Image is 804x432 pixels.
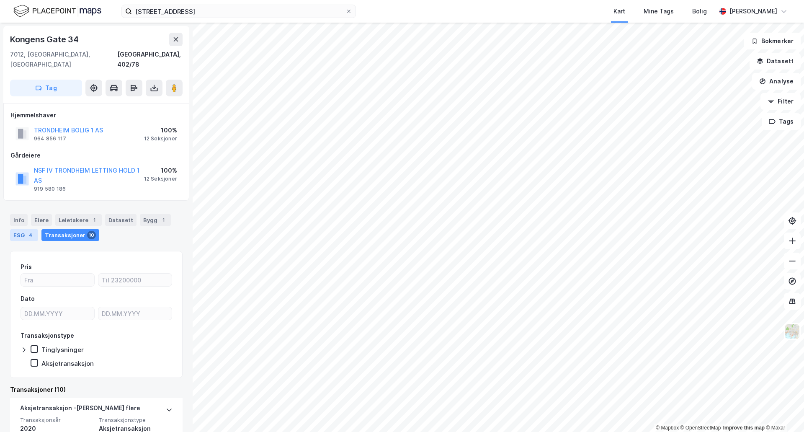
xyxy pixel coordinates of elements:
[21,307,94,320] input: DD.MM.YYYY
[99,416,173,424] span: Transaksjonstype
[10,214,28,226] div: Info
[10,110,182,120] div: Hjemmelshaver
[159,216,167,224] div: 1
[784,323,800,339] img: Z
[752,73,801,90] button: Analyse
[20,403,140,416] div: Aksjetransaksjon - [PERSON_NAME] flere
[10,150,182,160] div: Gårdeiere
[98,274,172,286] input: Til 23200000
[41,229,99,241] div: Transaksjoner
[87,231,96,239] div: 10
[680,425,721,431] a: OpenStreetMap
[10,80,82,96] button: Tag
[31,214,52,226] div: Eiere
[55,214,102,226] div: Leietakere
[26,231,35,239] div: 4
[656,425,679,431] a: Mapbox
[98,307,172,320] input: DD.MM.YYYY
[750,53,801,70] button: Datasett
[13,4,101,18] img: logo.f888ab2527a4732fd821a326f86c7f29.svg
[105,214,137,226] div: Datasett
[117,49,183,70] div: [GEOGRAPHIC_DATA], 402/78
[144,135,177,142] div: 12 Seksjoner
[762,392,804,432] iframe: Chat Widget
[21,274,94,286] input: Fra
[644,6,674,16] div: Mine Tags
[762,392,804,432] div: Kontrollprogram for chat
[140,214,171,226] div: Bygg
[41,346,84,354] div: Tinglysninger
[144,125,177,135] div: 100%
[34,135,66,142] div: 964 856 117
[10,385,183,395] div: Transaksjoner (10)
[144,166,177,176] div: 100%
[10,49,117,70] div: 7012, [GEOGRAPHIC_DATA], [GEOGRAPHIC_DATA]
[34,186,66,192] div: 919 580 186
[21,294,35,304] div: Dato
[132,5,345,18] input: Søk på adresse, matrikkel, gårdeiere, leietakere eller personer
[692,6,707,16] div: Bolig
[729,6,777,16] div: [PERSON_NAME]
[21,262,32,272] div: Pris
[90,216,98,224] div: 1
[744,33,801,49] button: Bokmerker
[144,176,177,182] div: 12 Seksjoner
[760,93,801,110] button: Filter
[41,360,94,367] div: Aksjetransaksjon
[723,425,765,431] a: Improve this map
[20,416,94,424] span: Transaksjonsår
[21,331,74,341] div: Transaksjonstype
[10,229,38,241] div: ESG
[10,33,80,46] div: Kongens Gate 34
[613,6,625,16] div: Kart
[762,113,801,130] button: Tags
